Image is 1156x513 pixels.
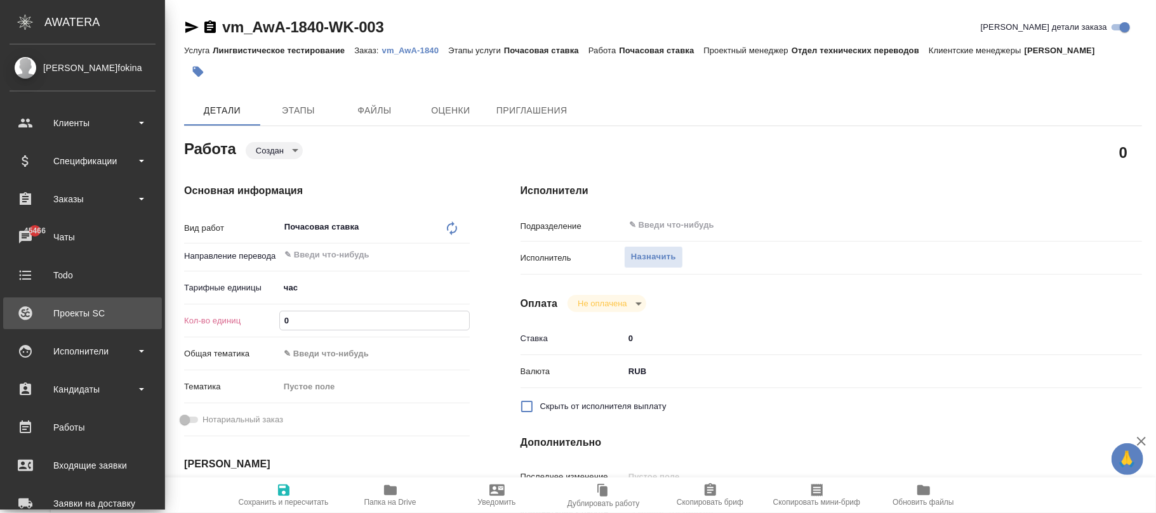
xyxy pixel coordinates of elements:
[10,304,156,323] div: Проекты SC
[773,498,860,507] span: Скопировать мини-бриф
[540,400,667,413] span: Скрыть от исполнителя выплату
[283,247,423,263] input: ✎ Введи что-нибудь
[3,412,162,443] a: Работы
[893,498,954,507] span: Обновить файлы
[382,46,448,55] p: vm_AwA-1840
[550,477,657,513] button: Дублировать работу
[521,471,624,483] p: Последнее изменение
[184,20,199,35] button: Скопировать ссылку для ЯМессенджера
[792,46,929,55] p: Отдел технических переводов
[1117,446,1138,472] span: 🙏
[504,46,588,55] p: Почасовая ставка
[521,435,1142,450] h4: Дополнительно
[703,46,791,55] p: Проектный менеджер
[184,347,279,360] p: Общая тематика
[268,103,329,119] span: Этапы
[213,46,354,55] p: Лингвистическое тестирование
[382,44,448,55] a: vm_AwA-1840
[929,46,1025,55] p: Клиентские менеджеры
[521,296,558,311] h4: Оплата
[222,18,384,36] a: vm_AwA-1840-WK-003
[624,329,1090,347] input: ✎ Введи что-нибудь
[568,499,640,508] span: Дублировать работу
[496,103,568,119] span: Приглашения
[574,298,630,309] button: Не оплачена
[184,282,279,294] p: Тарифные единицы
[463,254,465,256] button: Open
[3,297,162,329] a: Проекты SC
[521,183,1142,198] h4: Исполнители
[192,103,253,119] span: Детали
[184,315,279,327] p: Кол-во единиц
[239,498,329,507] span: Сохранить и пересчитать
[10,342,156,361] div: Исполнители
[981,21,1107,34] span: [PERSON_NAME] детали заказа
[521,220,624,233] p: Подразделение
[246,142,303,159] div: Создан
[284,347,455,360] div: ✎ Введи что-нибудь
[631,250,676,264] span: Назначить
[3,450,162,481] a: Входящие заявки
[3,259,162,291] a: Todo
[44,10,165,35] div: AWATERA
[478,498,516,507] span: Уведомить
[184,58,212,86] button: Добавить тэг
[203,20,218,35] button: Скопировать ссылку
[10,228,156,247] div: Чаты
[764,477,870,513] button: Скопировать мини-бриф
[1112,443,1143,475] button: 🙏
[284,380,455,393] div: Пустое поле
[17,224,53,237] span: 45466
[364,498,416,507] span: Папка на Drive
[10,380,156,399] div: Кандидаты
[521,332,624,345] p: Ставка
[344,103,405,119] span: Файлы
[624,246,683,268] button: Назначить
[184,136,236,159] h2: Работа
[10,61,156,75] div: [PERSON_NAME]fokina
[10,114,156,133] div: Клиенты
[444,477,550,513] button: Уведомить
[657,477,764,513] button: Скопировать бриф
[568,295,646,312] div: Создан
[1083,224,1086,226] button: Open
[184,457,470,472] h4: [PERSON_NAME]
[280,311,469,330] input: ✎ Введи что-нибудь
[184,250,279,263] p: Направление перевода
[230,477,337,513] button: Сохранить и пересчитать
[337,477,444,513] button: Папка на Drive
[1025,46,1105,55] p: [PERSON_NAME]
[279,277,470,299] div: час
[10,418,156,437] div: Работы
[252,145,288,156] button: Создан
[521,252,624,264] p: Исполнитель
[354,46,382,55] p: Заказ:
[420,103,481,119] span: Оценки
[184,380,279,393] p: Тематика
[279,376,470,398] div: Пустое поле
[677,498,743,507] span: Скопировать бриф
[184,46,213,55] p: Услуга
[203,413,283,426] span: Нотариальный заказ
[624,361,1090,382] div: RUB
[10,190,156,209] div: Заказы
[870,477,977,513] button: Обновить файлы
[10,494,156,513] div: Заявки на доставку
[620,46,704,55] p: Почасовая ставка
[1119,141,1127,163] h2: 0
[588,46,620,55] p: Работа
[624,467,1090,486] input: Пустое поле
[3,221,162,253] a: 45466Чаты
[10,152,156,171] div: Спецификации
[628,218,1044,233] input: ✎ Введи что-нибудь
[184,183,470,198] h4: Основная информация
[184,222,279,235] p: Вид работ
[10,456,156,475] div: Входящие заявки
[521,365,624,378] p: Валюта
[10,266,156,285] div: Todo
[279,343,470,365] div: ✎ Введи что-нибудь
[448,46,504,55] p: Этапы услуги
